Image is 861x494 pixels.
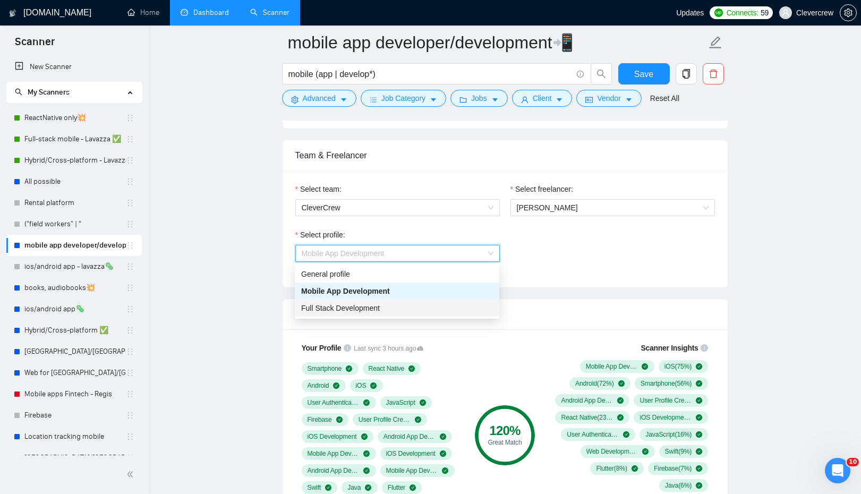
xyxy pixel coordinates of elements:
[471,92,487,104] span: Jobs
[302,200,493,216] span: CleverCrew
[370,96,377,104] span: bars
[703,63,724,84] button: delete
[676,8,704,17] span: Updates
[6,235,142,256] li: mobile app developer/development📲
[6,320,142,341] li: Hybrid/Cross-platform ✅
[642,448,649,455] span: check-circle
[126,135,134,143] span: holder
[6,384,142,405] li: Mobile apps Fintech - Regis
[126,199,134,207] span: holder
[24,171,126,192] a: All possible
[356,381,366,390] span: iOS
[641,344,698,352] span: Scanner Insights
[6,171,142,192] li: All possible
[640,413,692,422] span: iOS Development ( 21 %)
[24,426,126,447] a: Location tracking mobile
[363,399,370,406] span: check-circle
[6,405,142,426] li: Firebase
[6,192,142,214] li: Rental platform
[665,481,692,490] span: Java ( 6 %)
[761,7,769,19] span: 59
[640,396,692,405] span: User Profile Creation ( 24 %)
[288,29,706,56] input: Scanner name...
[126,326,134,335] span: holder
[369,364,405,373] span: React Native
[586,447,638,456] span: Web Development ( 10 %)
[6,214,142,235] li: ("field workers" | "
[24,405,126,426] a: Firebase
[575,379,614,388] span: Android ( 72 %)
[24,299,126,320] a: ios/android app🦠
[126,469,137,480] span: double-left
[126,284,134,292] span: holder
[120,319,148,340] span: smiley reaction
[24,192,126,214] a: Rental platform
[24,129,126,150] a: Full-stack mobile - Lavazza ✅
[308,449,360,458] span: Mobile App Development
[632,465,638,472] span: check-circle
[625,96,633,104] span: caret-down
[727,7,758,19] span: Connects:
[24,235,126,256] a: mobile app developer/development📲
[344,344,351,352] span: info-circle
[282,90,356,107] button: settingAdvancedcaret-down
[6,426,142,447] li: Location tracking mobile
[13,309,200,320] div: Did this answer your question?
[475,424,535,437] div: 120 %
[361,433,368,440] span: check-circle
[6,277,142,299] li: books, audiobooks💥
[127,8,159,17] a: homeHome
[370,382,377,389] span: check-circle
[126,114,134,122] span: holder
[301,287,390,295] span: Mobile App Development
[512,90,573,107] button: userClientcaret-down
[6,129,142,150] li: Full-stack mobile - Lavazza ✅
[6,56,142,78] li: New Scanner
[295,183,342,195] label: Select team:
[840,8,857,17] a: setting
[6,299,142,320] li: ios/android app🦠
[347,483,361,492] span: Java
[408,365,415,372] span: check-circle
[386,466,438,475] span: Mobile App Development
[696,397,702,404] span: check-circle
[308,466,360,475] span: Android App Development
[561,396,613,405] span: Android App Development ( 24 %)
[6,256,142,277] li: ios/android app - lavazza🦠
[591,63,612,84] button: search
[303,92,336,104] span: Advanced
[301,304,380,312] span: Full Stack Development
[847,458,859,466] span: 10
[6,341,142,362] li: Sweden/Germany
[714,8,723,17] img: upwork-logo.png
[567,430,619,439] span: User Authentication ( 19 %)
[359,415,411,424] span: User Profile Creation
[92,319,120,340] span: neutral face reaction
[676,69,696,79] span: copy
[388,483,405,492] span: Flutter
[420,399,426,406] span: check-circle
[533,92,552,104] span: Client
[336,416,343,423] span: check-circle
[782,9,789,16] span: user
[585,96,593,104] span: idcard
[510,183,573,195] label: Select freelancer:
[126,411,134,420] span: holder
[415,416,421,423] span: check-circle
[126,177,134,186] span: holder
[126,454,134,462] span: holder
[15,88,70,97] span: My Scanners
[346,365,352,372] span: check-circle
[430,96,437,104] span: caret-down
[696,482,702,489] span: check-circle
[618,380,625,387] span: check-circle
[623,431,629,438] span: check-circle
[381,92,425,104] span: Job Category
[24,447,126,469] a: [GEOGRAPHIC_DATA]/[GEOGRAPHIC_DATA]/Quatar
[24,150,126,171] a: Hybrid/Cross-platform - Lavazza ✅
[295,310,347,319] span: Profile Match
[650,92,679,104] a: Reset All
[491,96,499,104] span: caret-down
[24,320,126,341] a: Hybrid/Cross-platform ✅
[308,381,329,390] span: Android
